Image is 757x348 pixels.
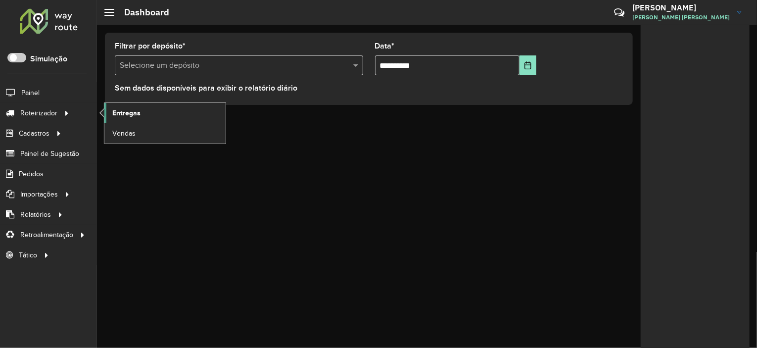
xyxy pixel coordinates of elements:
[115,82,297,94] label: Sem dados disponíveis para exibir o relatório diário
[104,103,226,123] a: Entregas
[114,7,169,18] h2: Dashboard
[520,55,536,75] button: Choose Date
[30,53,67,65] label: Simulação
[19,169,44,179] span: Pedidos
[112,128,136,139] span: Vendas
[20,149,79,159] span: Painel de Sugestão
[104,123,226,143] a: Vendas
[609,2,630,23] a: Contato Rápido
[375,40,395,52] label: Data
[19,128,49,139] span: Cadastros
[115,40,186,52] label: Filtrar por depósito
[19,250,37,260] span: Tático
[20,108,57,118] span: Roteirizador
[20,209,51,220] span: Relatórios
[21,88,40,98] span: Painel
[20,230,73,240] span: Retroalimentação
[20,189,58,199] span: Importações
[632,3,730,12] h3: [PERSON_NAME]
[112,108,141,118] span: Entregas
[632,13,730,22] span: [PERSON_NAME] [PERSON_NAME]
